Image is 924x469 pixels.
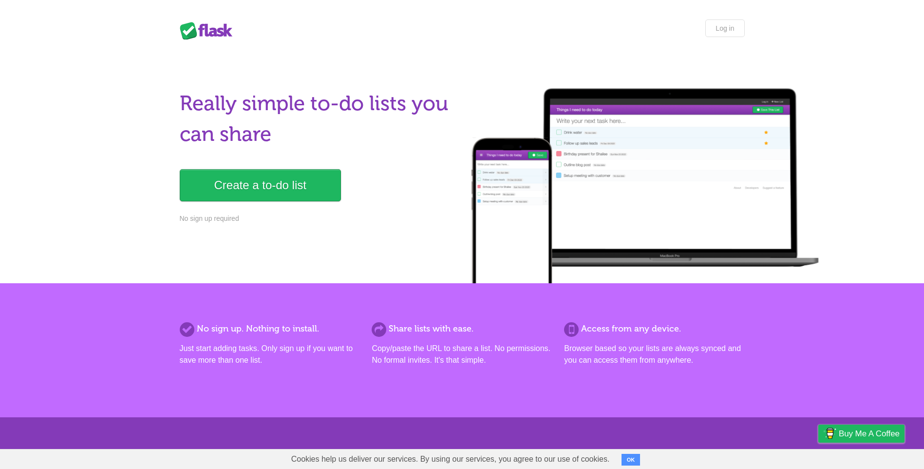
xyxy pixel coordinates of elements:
span: Cookies help us deliver our services. By using our services, you agree to our use of cookies. [282,449,620,469]
h2: No sign up. Nothing to install. [180,322,360,335]
p: No sign up required [180,214,456,224]
p: Browser based so your lists are always synced and you can access them from anywhere. [564,343,744,366]
p: Just start adding tasks. Only sign up if you want to save more than one list. [180,343,360,366]
h1: Really simple to-do lists you can share [180,88,456,150]
h2: Access from any device. [564,322,744,335]
img: Buy me a coffee [823,425,836,442]
div: Flask Lists [180,22,238,39]
p: Copy/paste the URL to share a list. No permissions. No formal invites. It's that simple. [372,343,552,366]
button: OK [622,454,641,466]
a: Log in [705,20,744,37]
span: Buy me a coffee [839,425,900,442]
a: Create a to-do list [180,169,341,201]
h2: Share lists with ease. [372,322,552,335]
a: Buy me a coffee [818,425,905,443]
